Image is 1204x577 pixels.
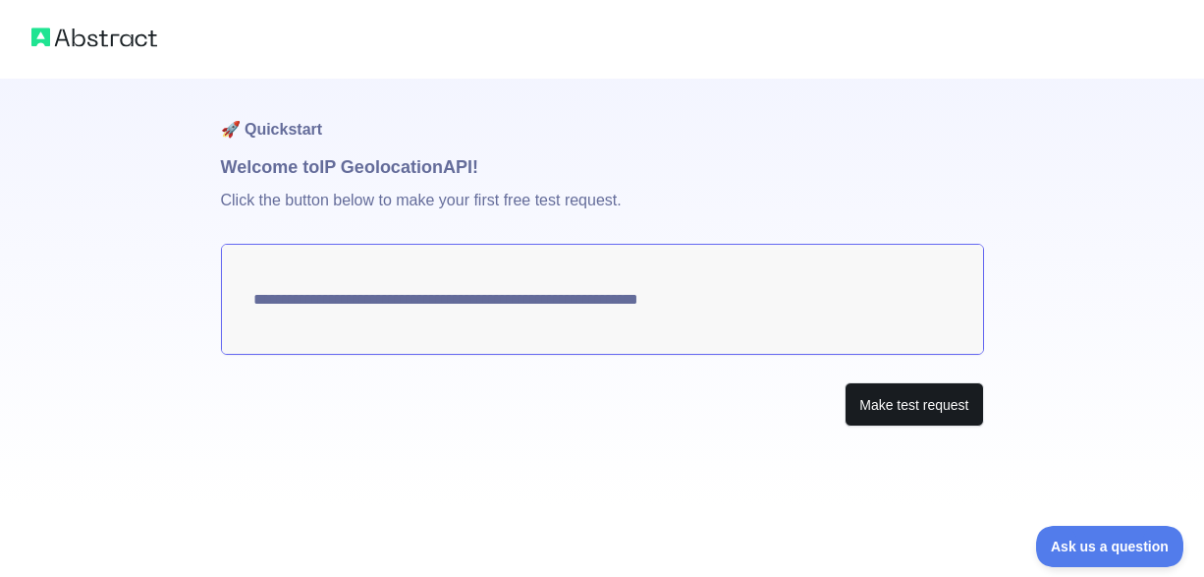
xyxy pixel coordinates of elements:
[31,24,157,51] img: Abstract logo
[845,382,983,427] button: Make test request
[1036,526,1184,567] iframe: Toggle Customer Support
[221,79,984,153] h1: 🚀 Quickstart
[221,181,984,244] p: Click the button below to make your first free test request.
[221,153,984,181] h1: Welcome to IP Geolocation API!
